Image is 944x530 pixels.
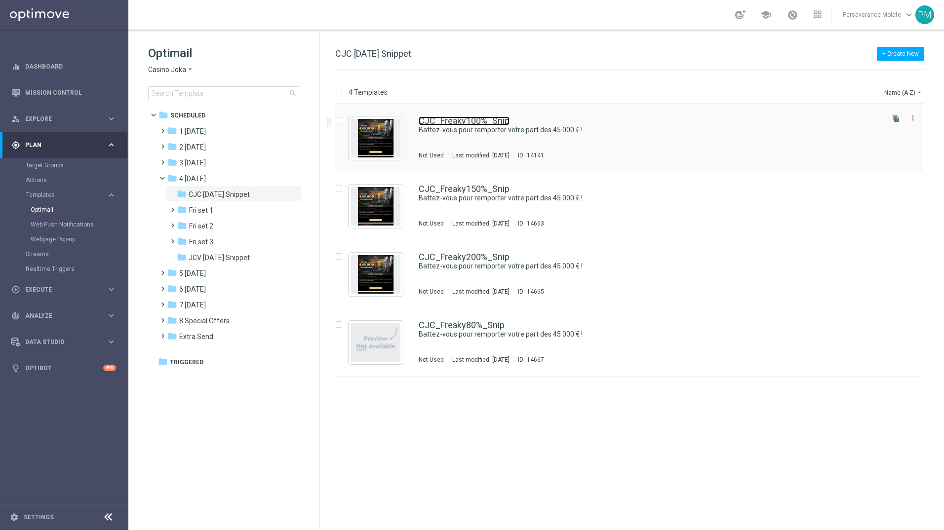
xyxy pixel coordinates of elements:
[915,88,923,96] i: arrow_drop_down
[170,111,205,120] span: Scheduled
[158,357,168,367] i: folder
[419,288,444,296] div: Not Used
[419,125,859,135] a: Battez-vous pour remporter votre part des 45 000 € !
[11,53,116,79] div: Dashboard
[419,253,510,262] a: CJC_Freaky200%_Snip
[25,355,103,381] a: Optibot
[189,206,213,215] span: Fri set 1
[167,331,177,341] i: folder
[24,514,54,520] a: Settings
[11,114,20,123] i: person_search
[419,330,859,339] a: Battez-vous pour remporter votre part des 45 000 € !
[909,114,917,122] i: more_vert
[167,173,177,183] i: folder
[448,151,513,159] div: Last modified: [DATE]
[419,193,882,203] div: Battez-vous pour remporter votre part des 45 000 € !
[148,86,299,100] input: Search Template
[167,315,177,325] i: folder
[31,235,103,243] a: Webpage Pop-up
[31,232,127,247] div: Webpage Pop-up
[11,63,117,71] button: equalizer Dashboard
[107,114,116,123] i: keyboard_arrow_right
[179,174,206,183] span: 4 Friday
[25,339,107,345] span: Data Studio
[25,116,107,122] span: Explore
[419,116,510,125] a: CJC_Freaky100%_Snip
[349,88,388,97] p: 4 Templates
[25,79,116,106] a: Mission Control
[325,240,942,308] div: Press SPACE to select this row.
[179,158,206,167] span: 3 Thursday
[26,262,127,276] div: Realtime Triggers
[11,364,117,372] div: lightbulb Optibot +10
[448,220,513,227] div: Last modified: [DATE]
[842,7,915,22] a: Perseverance Molefekeyboard_arrow_down
[11,141,20,150] i: gps_fixed
[289,89,297,97] span: search
[11,338,107,346] div: Data Studio
[351,323,400,362] img: noPreview.jpg
[177,252,187,262] i: folder
[26,192,97,198] span: Templates
[31,206,103,214] a: Optimail
[351,255,400,294] img: 14665.jpeg
[189,253,250,262] span: JCV Friday Snippet
[877,47,924,61] button: + Create New
[513,151,544,159] div: ID:
[11,312,117,320] button: track_changes Analyze keyboard_arrow_right
[335,48,411,59] span: CJC [DATE] Snippet
[179,285,206,294] span: 6 Sunday
[11,114,107,123] div: Explore
[26,191,117,199] button: Templates keyboard_arrow_right
[167,268,177,278] i: folder
[11,89,117,97] button: Mission Control
[107,285,116,294] i: keyboard_arrow_right
[11,285,20,294] i: play_circle_outline
[189,222,213,230] span: Fri set 2
[419,193,859,203] a: Battez-vous pour remporter votre part des 45 000 € !
[448,356,513,364] div: Last modified: [DATE]
[148,65,194,75] button: Casino Joka arrow_drop_down
[148,45,299,61] h1: Optimail
[167,126,177,136] i: folder
[11,141,117,149] div: gps_fixed Plan keyboard_arrow_right
[351,119,400,157] img: 14141.jpeg
[513,356,544,364] div: ID:
[908,112,918,124] button: more_vert
[26,158,127,173] div: Target Groups
[419,321,505,330] a: CJC_Freaky80%_Snip
[11,286,117,294] button: play_circle_outline Execute keyboard_arrow_right
[167,300,177,309] i: folder
[11,355,116,381] div: Optibot
[11,311,20,320] i: track_changes
[26,161,103,169] a: Target Groups
[167,284,177,294] i: folder
[177,189,187,199] i: folder
[10,513,19,522] i: settings
[148,65,186,75] span: Casino Joka
[103,365,116,371] div: +10
[107,311,116,320] i: keyboard_arrow_right
[11,338,117,346] button: Data Studio keyboard_arrow_right
[179,332,213,341] span: Extra Send
[890,112,903,125] button: file_copy
[179,316,230,325] span: 8 Special Offers
[177,205,187,215] i: folder
[11,62,20,71] i: equalizer
[179,269,206,278] span: 5 Saturday
[892,114,900,122] i: file_copy
[107,190,116,200] i: keyboard_arrow_right
[189,237,213,246] span: Fri set 3
[158,110,168,120] i: folder
[25,142,107,148] span: Plan
[31,217,127,232] div: Web Push Notifications
[11,285,107,294] div: Execute
[11,364,20,373] i: lightbulb
[25,287,107,293] span: Execute
[419,330,882,339] div: Battez-vous pour remporter votre part des 45 000 € !
[419,185,510,193] a: CJC_Freaky150%_Snip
